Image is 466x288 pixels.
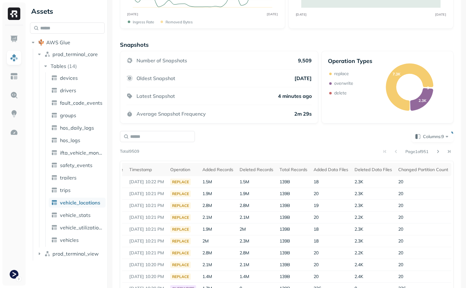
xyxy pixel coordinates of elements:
[398,179,403,185] span: 20
[10,35,18,43] img: Dashboard
[280,191,290,196] span: 139B
[398,167,448,173] div: Changed Partition Count
[354,250,363,256] span: 2.2K
[314,238,319,244] span: 18
[170,190,191,197] div: replace
[202,167,233,173] div: Added Records
[10,110,18,118] img: Insights
[120,148,139,155] p: Total 9509
[10,270,18,279] img: Terminal
[51,100,57,106] img: table
[60,224,103,231] span: vehicle_utilization_day
[10,54,18,62] img: Assets
[51,150,57,156] img: table
[49,98,106,108] a: fault_code_events
[280,203,290,208] span: 139B
[170,238,191,244] div: replace
[296,12,307,16] tspan: [DATE]
[51,63,66,69] span: Tables
[280,167,307,173] div: Total Records
[314,167,348,173] div: Added Data Files
[49,148,106,158] a: ifta_vehicle_months
[280,214,290,220] span: 139B
[129,238,164,244] p: Oct 1, 2025 10:21 PM
[354,203,363,208] span: 2.3K
[127,12,138,16] tspan: [DATE]
[398,203,403,208] span: 20
[240,262,249,267] span: 2.1M
[51,175,57,181] img: table
[280,179,290,185] span: 139B
[314,179,319,185] span: 18
[240,179,249,185] span: 1.5M
[240,191,249,196] span: 1.9M
[120,41,149,48] p: Snapshots
[49,235,106,245] a: vehicles
[278,93,312,99] p: 4 minutes ago
[51,137,57,143] img: table
[60,212,91,218] span: vehicle_stats
[295,75,312,81] p: [DATE]
[334,90,347,96] p: delete
[334,80,353,86] p: overwrite
[60,100,102,106] span: fault_code_events
[52,51,98,57] span: prod_terminal_core
[30,37,105,47] button: AWS Glue
[280,226,290,232] span: 139B
[129,214,164,220] p: Oct 1, 2025 10:21 PM
[51,87,57,94] img: table
[10,128,18,137] img: Optimization
[51,199,57,206] img: table
[170,262,191,268] div: replace
[202,203,212,208] span: 2.8M
[202,274,212,279] span: 1.4M
[170,167,196,173] div: Operation
[280,250,290,256] span: 139B
[314,191,319,196] span: 20
[67,63,77,69] p: ( 14 )
[49,110,106,120] a: groups
[51,162,57,168] img: table
[60,187,71,193] span: trips
[10,91,18,99] img: Query Explorer
[129,262,164,268] p: Oct 1, 2025 10:20 PM
[314,226,319,232] span: 18
[411,131,454,142] button: Columns:9
[129,250,164,256] p: Oct 1, 2025 10:21 PM
[398,274,403,279] span: 20
[133,20,154,24] p: Ingress Rate
[49,123,106,133] a: hos_daily_logs
[38,39,44,46] img: root
[240,167,273,173] div: Deleted Records
[51,75,57,81] img: table
[427,85,429,90] text: 3
[398,214,403,220] span: 20
[60,150,103,156] span: ifta_vehicle_months
[129,274,164,280] p: Oct 1, 2025 10:20 PM
[280,274,290,279] span: 139B
[51,212,57,218] img: table
[129,179,164,185] p: Oct 1, 2025 10:22 PM
[398,262,403,267] span: 20
[314,214,319,220] span: 20
[314,262,319,267] span: 20
[398,250,403,256] span: 20
[435,12,446,16] tspan: [DATE]
[328,57,372,65] p: Operation Types
[51,125,57,131] img: table
[202,191,212,196] span: 1.9M
[280,238,290,244] span: 139B
[170,273,191,280] div: replace
[354,191,363,196] span: 2.3K
[398,238,403,244] span: 20
[202,226,212,232] span: 1.9M
[60,237,79,243] span: vehicles
[267,12,278,16] tspan: [DATE]
[314,250,319,256] span: 20
[44,251,51,257] img: namespace
[60,112,76,118] span: groups
[51,237,57,243] img: table
[354,274,363,279] span: 2.4K
[44,51,51,57] img: namespace
[240,238,249,244] span: 2.3M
